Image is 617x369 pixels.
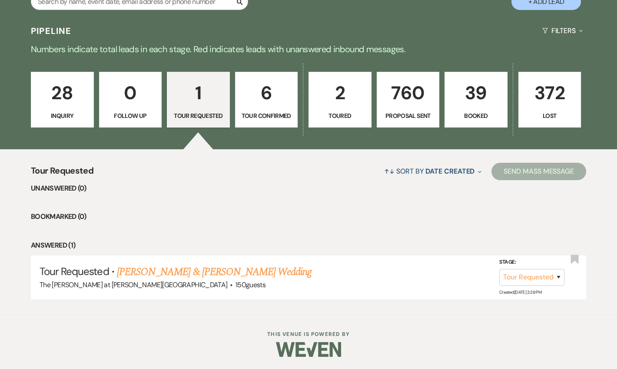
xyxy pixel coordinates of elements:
[491,163,586,180] button: Send Mass Message
[381,160,485,183] button: Sort By Date Created
[40,280,227,289] span: The [PERSON_NAME] at [PERSON_NAME][GEOGRAPHIC_DATA]
[40,265,109,278] span: Tour Requested
[384,167,395,176] span: ↑↓
[450,111,502,121] p: Booked
[539,19,586,42] button: Filters
[99,72,162,127] a: 0Follow Up
[31,240,586,251] li: Answered (1)
[314,111,366,121] p: Toured
[236,280,265,289] span: 150 guests
[31,183,586,194] li: Unanswered (0)
[382,78,434,107] p: 760
[241,111,292,121] p: Tour Confirmed
[445,72,508,127] a: 39Booked
[167,72,230,127] a: 1Tour Requested
[425,167,474,176] span: Date Created
[382,111,434,121] p: Proposal Sent
[36,78,88,107] p: 28
[499,258,564,267] label: Stage:
[314,78,366,107] p: 2
[450,78,502,107] p: 39
[518,72,581,127] a: 372Lost
[36,111,88,121] p: Inquiry
[172,78,224,107] p: 1
[31,164,93,183] span: Tour Requested
[499,289,541,295] span: Created: [DATE] 3:29 PM
[31,211,586,222] li: Bookmarked (0)
[377,72,440,127] a: 760Proposal Sent
[524,78,576,107] p: 372
[235,72,298,127] a: 6Tour Confirmed
[241,78,292,107] p: 6
[172,111,224,121] p: Tour Requested
[31,72,94,127] a: 28Inquiry
[524,111,576,121] p: Lost
[31,25,72,37] h3: Pipeline
[105,78,156,107] p: 0
[276,334,341,365] img: Weven Logo
[308,72,372,127] a: 2Toured
[105,111,156,121] p: Follow Up
[117,264,312,280] a: [PERSON_NAME] & [PERSON_NAME] Wedding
